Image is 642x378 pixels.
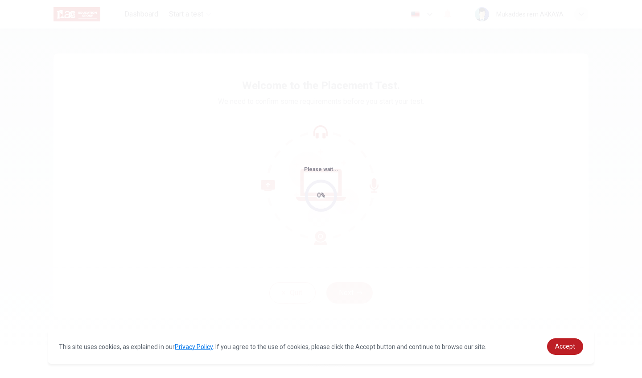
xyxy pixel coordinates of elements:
[304,166,338,173] span: Please wait...
[317,190,325,201] div: 0%
[59,343,486,350] span: This site uses cookies, as explained in our . If you agree to the use of cookies, please click th...
[555,343,575,350] span: Accept
[48,329,594,364] div: cookieconsent
[547,338,583,355] a: dismiss cookie message
[175,343,213,350] a: Privacy Policy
